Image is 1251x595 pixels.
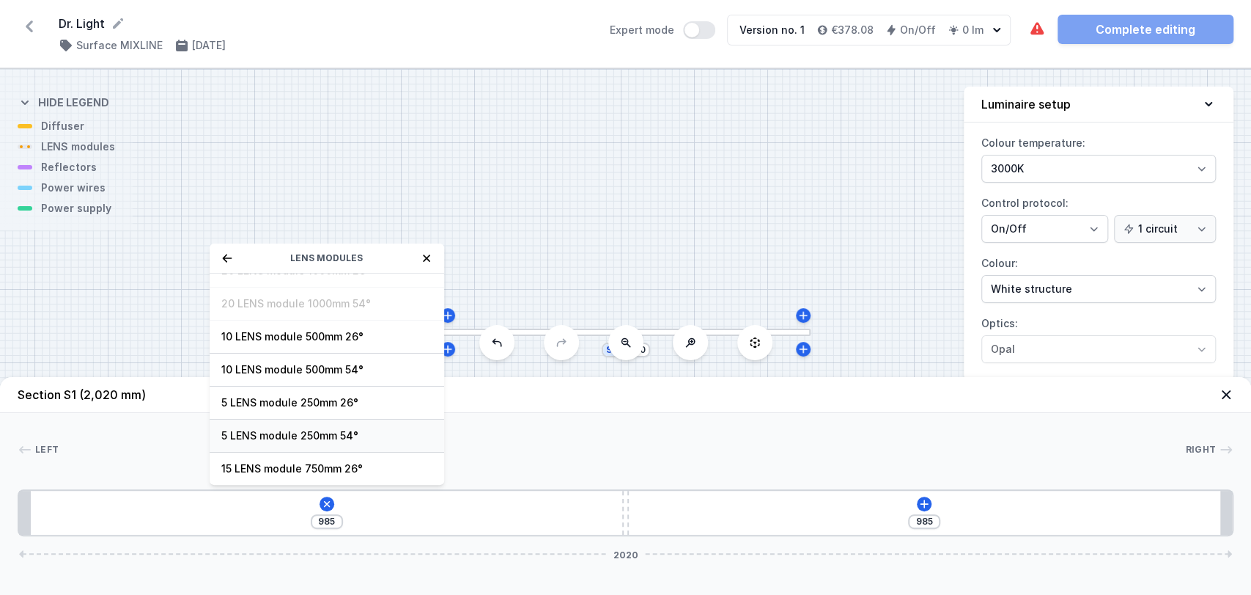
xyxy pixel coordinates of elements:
input: Dimension [mm] [912,516,936,528]
select: Optics: [981,335,1216,363]
h4: €378.08 [831,23,874,37]
select: Control protocol: [1114,215,1216,243]
form: Dr. Light [59,15,592,32]
input: Dimension [mm] [315,516,339,528]
span: (2,020 mm) [79,387,146,402]
button: Luminaire setup [964,87,1233,123]
button: Add element [917,497,931,511]
h4: 0 lm [962,23,984,37]
h4: On/Off [900,23,936,37]
span: 5 LENS module 250mm 26° [221,395,432,410]
label: Colour: [981,252,1216,303]
label: Optics: [981,312,1216,363]
span: 10 LENS module 500mm 26° [221,329,432,344]
span: Left [35,444,59,456]
button: Return to the list of categories [221,252,233,264]
div: Version no. 1 [739,23,805,37]
label: Expert mode [610,21,715,39]
h4: Luminaire setup [981,95,1071,113]
h4: Hide legend [38,95,109,110]
button: Hide legend [18,84,109,119]
button: Rename project [111,16,125,31]
span: Right [1186,444,1217,456]
h4: [DATE] [192,38,226,53]
select: Control protocol: [981,215,1108,243]
button: Expert mode [683,21,715,39]
span: 10 LENS module 500mm 54° [221,362,432,377]
label: Colour temperature: [981,131,1216,183]
span: 2020 [608,550,644,558]
label: Control protocol: [981,191,1216,243]
button: Add element [317,494,337,514]
h4: Surface MIXLINE [76,38,163,53]
button: Version no. 1€378.08On/Off0 lm [727,15,1011,45]
span: LENS modules [290,252,363,264]
select: Colour: [981,275,1216,303]
span: 5 LENS module 250mm 54° [221,428,432,443]
button: Close window [421,252,432,264]
h4: Section S1 [18,386,146,404]
select: Colour temperature: [981,155,1216,183]
span: 15 LENS module 750mm 26° [221,461,432,476]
